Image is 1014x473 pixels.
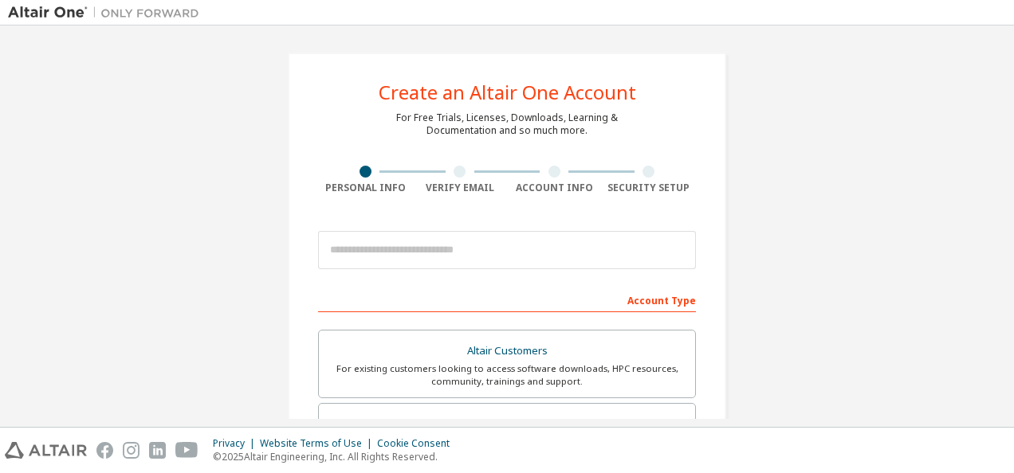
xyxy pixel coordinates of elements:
div: Verify Email [413,182,508,194]
img: instagram.svg [123,442,140,459]
div: Account Type [318,287,696,312]
div: Create an Altair One Account [379,83,636,102]
div: Account Info [507,182,602,194]
div: For existing customers looking to access software downloads, HPC resources, community, trainings ... [328,362,686,388]
img: altair_logo.svg [5,442,87,459]
div: For Free Trials, Licenses, Downloads, Learning & Documentation and so much more. [396,111,618,137]
div: Students [328,413,686,436]
div: Website Terms of Use [260,437,377,450]
img: linkedin.svg [149,442,166,459]
img: facebook.svg [96,442,113,459]
img: youtube.svg [175,442,198,459]
div: Security Setup [602,182,697,194]
img: Altair One [8,5,207,21]
div: Cookie Consent [377,437,459,450]
div: Privacy [213,437,260,450]
p: © 2025 Altair Engineering, Inc. All Rights Reserved. [213,450,459,463]
div: Altair Customers [328,340,686,362]
div: Personal Info [318,182,413,194]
